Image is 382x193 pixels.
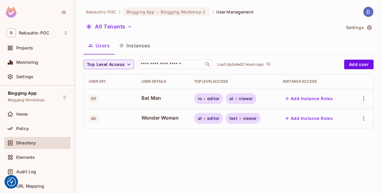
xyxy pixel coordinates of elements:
[141,79,185,84] div: User Details
[8,98,45,102] span: Blogging Workshop
[114,38,155,53] button: Instances
[89,114,98,122] span: WW
[8,91,37,96] span: Blogging App
[198,96,202,101] span: ro
[344,23,374,32] button: Settings
[229,96,233,101] span: at
[161,9,201,15] span: Blogging Workshop
[7,28,16,37] span: R
[344,60,374,69] button: Add user
[83,22,135,31] button: All Tenants
[16,60,38,65] span: Monitoring
[243,116,257,121] span: viewer
[266,61,271,67] span: refresh
[16,155,35,160] span: Elements
[7,177,16,186] button: Consent Preferences
[19,31,49,35] span: Workspace: Rebauthz-POC
[16,126,29,131] span: Policy
[16,169,36,174] span: Audit Log
[126,9,155,15] span: Blogging App
[16,46,33,50] span: Projects
[83,38,114,53] button: Users
[16,141,36,145] span: Directory
[16,74,33,79] span: Settings
[141,114,185,121] span: Wonder Woman
[89,95,98,102] span: BM
[216,9,254,15] span: User Management
[283,79,346,84] div: Instance Access
[363,7,373,17] img: Dusanka Vuleta
[83,60,134,69] button: Top Level Access
[156,10,159,14] span: :
[212,9,214,15] li: /
[239,96,253,101] span: viewer
[7,177,16,186] img: Revisit consent button
[89,79,132,84] div: User Key
[87,61,125,68] span: Top Level Access
[207,96,219,101] span: editor
[16,184,44,189] span: URL Mapping
[283,94,335,103] button: Add Instance Roles
[86,9,117,15] span: the active workspace
[207,116,219,121] span: editor
[119,9,120,15] li: /
[265,61,272,68] button: refresh
[16,112,28,117] span: Home
[217,62,263,67] p: Last Updated 2 hours ago
[283,114,335,123] button: Add Instance Roles
[194,79,273,84] div: Top Level Access
[264,61,272,68] span: Click to refresh data
[141,95,185,101] span: Bat Man
[198,116,202,121] span: at
[229,116,238,121] span: test
[6,7,17,18] img: SReyMgAAAABJRU5ErkJggg==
